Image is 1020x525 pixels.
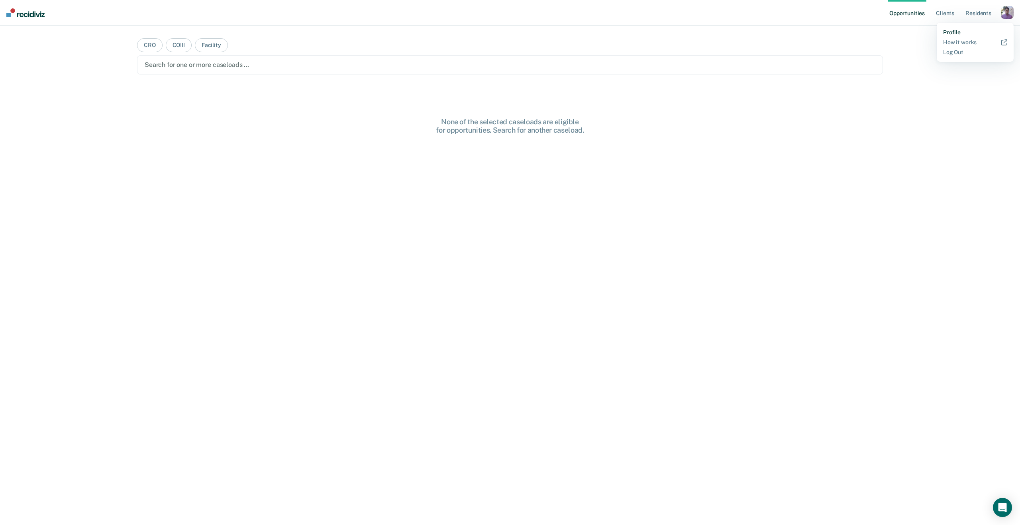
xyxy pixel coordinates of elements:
div: None of the selected caseloads are eligible for opportunities. Search for another caseload. [382,118,637,135]
button: COIII [166,38,192,52]
a: Log Out [943,49,1007,56]
div: Open Intercom Messenger [993,498,1012,517]
a: How it works [943,39,1007,46]
button: Facility [195,38,228,52]
img: Recidiviz [6,8,45,17]
a: Profile [943,29,1007,36]
button: CRO [137,38,163,52]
